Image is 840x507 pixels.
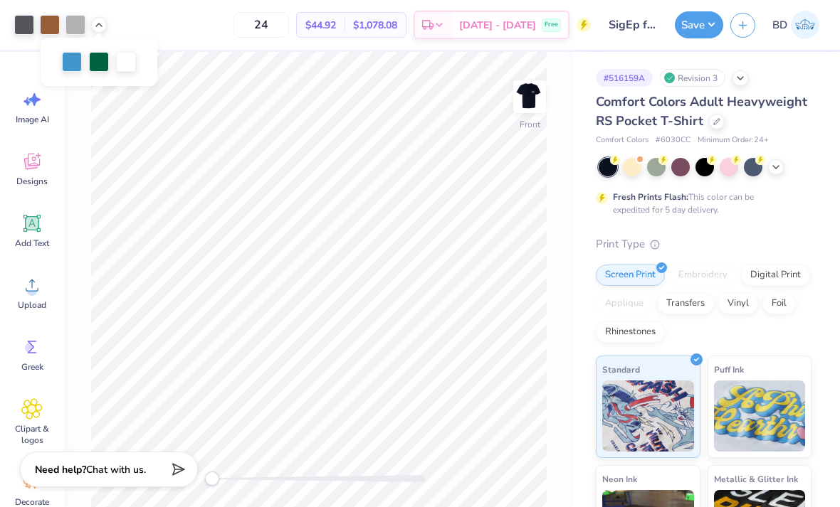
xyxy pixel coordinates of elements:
span: $44.92 [305,18,336,33]
span: Minimum Order: 24 + [698,134,769,146]
img: Standard [602,380,694,452]
span: Metallic & Glitter Ink [714,471,798,486]
a: BD [766,11,826,39]
div: Rhinestones [596,321,665,343]
span: Clipart & logos [9,423,56,446]
div: Foil [762,293,796,314]
span: Image AI [16,114,49,125]
img: Front [515,82,544,111]
span: Neon Ink [602,471,637,486]
img: Bella Dimaculangan [791,11,819,39]
span: Comfort Colors [596,134,649,146]
div: Accessibility label [205,471,219,486]
div: Screen Print [596,265,665,286]
span: $1,078.08 [353,18,397,33]
div: Transfers [657,293,714,314]
span: Standard [602,362,640,377]
img: Puff Ink [714,380,806,452]
div: Revision 3 [660,69,725,87]
span: Comfort Colors Adult Heavyweight RS Pocket T-Shirt [596,93,807,129]
span: [DATE] - [DATE] [459,18,536,33]
div: # 516159A [596,69,653,87]
span: # 6030CC [656,134,691,146]
div: Front [520,118,540,131]
strong: Need help? [35,463,86,476]
input: Untitled Design [598,11,668,39]
strong: Fresh Prints Flash: [613,191,688,203]
span: Add Text [15,238,49,249]
span: Designs [16,176,48,187]
div: This color can be expedited for 5 day delivery. [613,191,788,216]
span: BD [772,17,787,33]
div: Applique [596,293,653,314]
div: Digital Print [741,265,810,286]
span: Chat with us. [86,463,146,476]
div: Vinyl [718,293,758,314]
span: Puff Ink [714,362,744,377]
span: Free [545,20,558,30]
button: Save [675,11,723,38]
input: – – [233,12,289,38]
span: Upload [18,299,46,311]
div: Print Type [596,236,812,252]
span: Greek [21,361,43,373]
div: Embroidery [669,265,737,286]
